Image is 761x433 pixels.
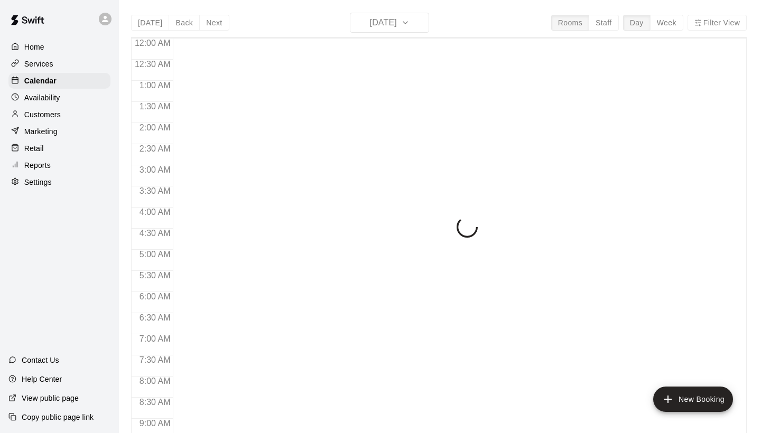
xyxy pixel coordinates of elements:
[8,39,110,55] a: Home
[24,42,44,52] p: Home
[8,107,110,123] a: Customers
[137,229,173,238] span: 4:30 AM
[137,271,173,280] span: 5:30 AM
[22,393,79,403] p: View public page
[137,376,173,385] span: 8:00 AM
[137,250,173,259] span: 5:00 AM
[137,123,173,132] span: 2:00 AM
[24,92,60,103] p: Availability
[653,387,733,412] button: add
[137,208,173,216] span: 4:00 AM
[137,419,173,428] span: 9:00 AM
[8,174,110,190] a: Settings
[132,60,173,69] span: 12:30 AM
[8,124,110,139] a: Marketing
[137,313,173,322] span: 6:30 AM
[8,73,110,89] a: Calendar
[24,160,51,171] p: Reports
[8,90,110,106] a: Availability
[8,157,110,173] a: Reports
[132,39,173,48] span: 12:00 AM
[22,374,62,384] p: Help Center
[137,292,173,301] span: 6:00 AM
[24,143,44,154] p: Retail
[22,355,59,365] p: Contact Us
[8,140,110,156] a: Retail
[137,102,173,111] span: 1:30 AM
[137,355,173,364] span: 7:30 AM
[137,186,173,195] span: 3:30 AM
[22,412,94,422] p: Copy public page link
[24,59,53,69] p: Services
[24,109,61,120] p: Customers
[24,177,52,187] p: Settings
[137,334,173,343] span: 7:00 AM
[24,76,57,86] p: Calendar
[137,165,173,174] span: 3:00 AM
[137,144,173,153] span: 2:30 AM
[8,56,110,72] a: Services
[137,398,173,407] span: 8:30 AM
[24,126,58,137] p: Marketing
[137,81,173,90] span: 1:00 AM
